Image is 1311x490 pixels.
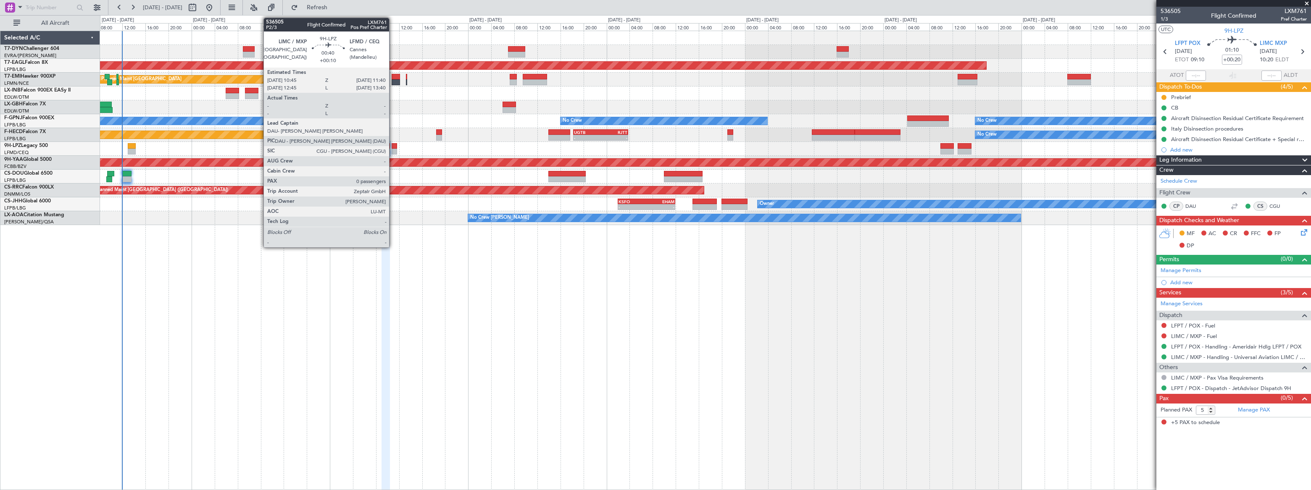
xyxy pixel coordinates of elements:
a: CS-JHHGlobal 6000 [4,199,51,204]
a: EDLW/DTM [4,94,29,100]
span: (0/0) [1281,254,1293,263]
div: 20:00 [998,23,1021,31]
span: ETOT [1175,56,1189,64]
a: T7-EMIHawker 900XP [4,74,55,79]
button: Refresh [287,1,337,14]
div: Planned Maint [GEOGRAPHIC_DATA] ([GEOGRAPHIC_DATA]) [96,184,228,197]
div: CS [1253,202,1267,211]
div: Owner [760,198,774,210]
div: 20:00 [722,23,745,31]
div: No Crew [563,115,582,127]
div: No Crew [977,128,997,141]
div: 08:00 [238,23,261,31]
input: Trip Number [26,1,74,14]
div: 16:00 [145,23,168,31]
div: - [646,204,674,210]
span: 9H-LPZ [1224,26,1243,35]
span: LIMC MXP [1260,39,1287,48]
div: EHAM [646,199,674,204]
a: Schedule Crew [1161,177,1197,186]
span: Dispatch Checks and Weather [1159,216,1239,225]
div: No Crew [PERSON_NAME] [470,212,529,224]
span: LX-GBH [4,102,23,107]
a: LFMD/CEQ [4,149,29,156]
div: [DATE] - [DATE] [331,17,363,24]
div: 12:00 [537,23,561,31]
div: [DATE] - [DATE] [102,17,134,24]
div: 08:00 [791,23,814,31]
div: CB [1171,104,1178,111]
span: (4/5) [1281,82,1293,91]
div: 04:00 [629,23,653,31]
div: 08:00 [99,23,122,31]
button: UTC [1158,26,1173,33]
div: CP [1169,202,1183,211]
a: CS-DOUGlobal 6500 [4,171,53,176]
a: [PERSON_NAME]/QSA [4,219,54,225]
div: 00:00 [330,23,353,31]
span: 9H-LPZ [4,143,21,148]
div: 04:00 [768,23,791,31]
span: Dispatch To-Dos [1159,82,1202,92]
span: Permits [1159,255,1179,265]
span: LX-INB [4,88,21,93]
div: Add new [1170,146,1307,153]
a: FCBB/BZV [4,163,26,170]
div: 00:00 [883,23,906,31]
div: 08:00 [376,23,399,31]
a: T7-EAGLFalcon 8X [4,60,48,65]
div: KSFO [619,199,646,204]
span: Crew [1159,165,1174,175]
div: 04:00 [353,23,376,31]
span: T7-EMI [4,74,21,79]
span: Services [1159,288,1181,298]
div: [DATE] - [DATE] [1023,17,1055,24]
span: CS-DOU [4,171,24,176]
div: Flight Confirmed [1211,11,1256,20]
div: Planned Maint [GEOGRAPHIC_DATA] [101,73,182,86]
a: Manage Services [1161,300,1203,308]
span: Pax [1159,394,1169,404]
span: [DATE] [1175,47,1192,56]
span: Leg Information [1159,155,1202,165]
div: 12:00 [399,23,422,31]
div: [DATE] - [DATE] [746,17,779,24]
span: LFPT POX [1175,39,1200,48]
div: 20:00 [584,23,607,31]
div: 08:00 [653,23,676,31]
span: ELDT [1275,56,1289,64]
a: Manage PAX [1238,406,1270,414]
span: 1/3 [1161,16,1181,23]
span: Pref Charter [1281,16,1307,23]
div: 20:00 [1137,23,1160,31]
a: CS-RRCFalcon 900LX [4,185,54,190]
div: 08:00 [1068,23,1091,31]
div: 04:00 [1045,23,1068,31]
div: 00:00 [607,23,630,31]
span: Dispatch [1159,311,1182,320]
span: [DATE] [1260,47,1277,56]
a: LFPB/LBG [4,177,26,183]
div: UGTB [574,130,600,135]
a: LX-INBFalcon 900EX EASy II [4,88,71,93]
a: EVRA/[PERSON_NAME] [4,52,56,59]
a: LIMC / MXP - Pax Visa Requirements [1171,374,1264,381]
span: T7-DYN [4,46,23,51]
div: - [600,135,627,140]
div: 08:00 [514,23,537,31]
input: --:-- [1186,71,1206,81]
a: CGU [1269,202,1288,210]
div: 20:00 [168,23,192,31]
div: 00:00 [468,23,491,31]
span: (3/5) [1281,288,1293,297]
div: - [619,204,646,210]
div: 16:00 [975,23,998,31]
span: 10:20 [1260,56,1273,64]
div: Add new [1170,279,1307,286]
span: ALDT [1284,71,1298,80]
a: LIMC / MXP - Handling - Universal Aviation LIMC / MXP [1171,354,1307,361]
div: 12:00 [676,23,699,31]
a: LFPB/LBG [4,205,26,211]
span: 536505 [1161,7,1181,16]
span: MF [1187,230,1195,238]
